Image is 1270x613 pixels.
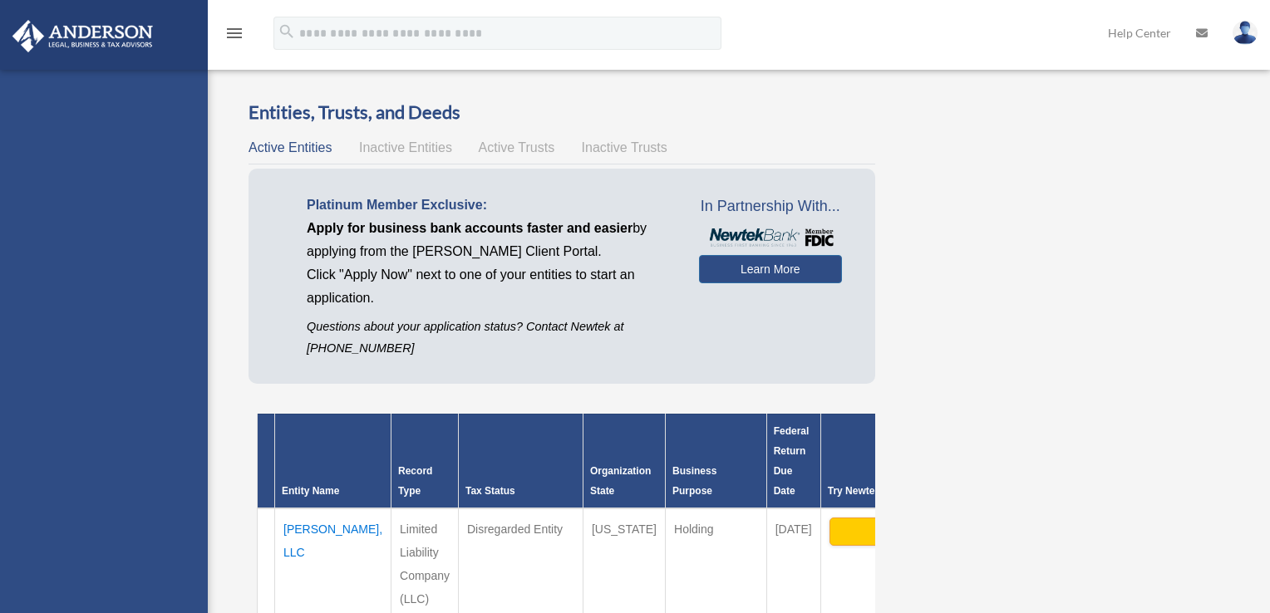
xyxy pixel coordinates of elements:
[766,414,820,508] th: Federal Return Due Date
[458,414,583,508] th: Tax Status
[224,23,244,43] i: menu
[359,140,452,154] span: Inactive Entities
[307,194,674,217] p: Platinum Member Exclusive:
[7,20,158,52] img: Anderson Advisors Platinum Portal
[249,100,875,125] h3: Entities, Trusts, and Deeds
[275,414,391,508] th: Entity Name
[699,194,842,220] span: In Partnership With...
[699,255,842,283] a: Learn More
[582,140,667,154] span: Inactive Trusts
[1233,21,1258,45] img: User Pic
[278,22,296,41] i: search
[249,140,332,154] span: Active Entities
[224,29,244,43] a: menu
[391,414,459,508] th: Record Type
[666,414,767,508] th: Business Purpose
[307,217,674,263] p: by applying from the [PERSON_NAME] Client Portal.
[307,316,674,358] p: Questions about your application status? Contact Newtek at [PHONE_NUMBER]
[479,140,555,154] span: Active Trusts
[307,221,633,235] span: Apply for business bank accounts faster and easier
[829,517,992,546] button: Apply Now
[307,263,674,310] p: Click "Apply Now" next to one of your entities to start an application.
[583,414,665,508] th: Organization State
[828,481,993,501] div: Try Newtek Bank
[707,228,834,247] img: NewtekBankLogoSM.png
